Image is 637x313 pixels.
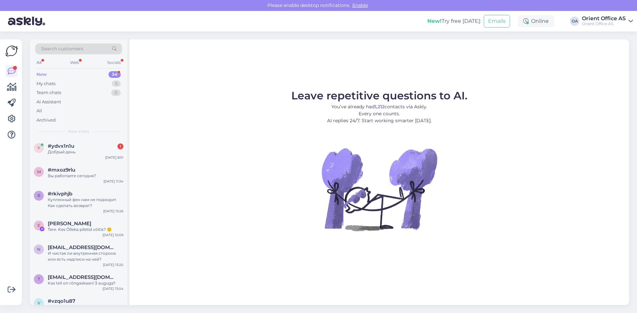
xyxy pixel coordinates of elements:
[319,130,439,249] img: No Chat active
[375,104,385,110] b: 1,212
[36,99,61,105] div: AI Assistant
[36,80,55,87] div: My chats
[48,173,123,179] div: Вы работаете сегодня?
[48,280,123,286] div: Kas teil on rõngaskaani 3 auguga?
[36,71,47,78] div: New
[48,191,72,197] span: #rkivphjb
[570,17,579,26] div: OA
[48,197,123,209] div: Купленный фен нам не подходит. Как сделать возврат?
[103,262,123,267] div: [DATE] 13:20
[5,45,18,57] img: Askly Logo
[427,17,481,25] div: Try free [DATE]:
[37,300,40,305] span: v
[108,71,121,78] div: 34
[36,117,56,124] div: Archived
[37,193,40,198] span: r
[35,58,43,67] div: All
[291,89,467,102] span: Leave repetitive questions to AI.
[48,274,117,280] span: timakova.katrin@gmail.com
[37,169,41,174] span: m
[582,16,626,21] div: Orient Office AS
[103,233,123,237] div: [DATE] 10:09
[103,286,123,291] div: [DATE] 13:04
[48,221,91,227] span: Eva-Maria Virnas
[105,155,123,160] div: [DATE] 8:51
[37,223,40,228] span: E
[104,179,123,184] div: [DATE] 11:34
[484,15,510,27] button: Emails
[48,227,123,233] div: Tere. Kes Õlleka piletid võitis? 🙂
[68,129,89,134] span: New chats
[106,58,122,67] div: Socials
[48,244,117,250] span: natalyamam3@gmail.com
[518,15,554,27] div: Online
[582,21,626,26] div: Orient Office AS
[582,16,633,26] a: Orient Office ASOrient Office AS
[48,250,123,262] div: И чистая ли внутренняя сторона или есть надписи на ней?
[103,209,123,214] div: [DATE] 15:26
[48,298,75,304] span: #vzqo1u87
[112,80,121,87] div: 5
[111,89,121,96] div: 0
[41,45,83,52] span: Search customers
[36,89,61,96] div: Team chats
[36,108,42,114] div: All
[350,2,370,8] span: Enable
[48,167,75,173] span: #mxoz9rlu
[48,149,123,155] div: Добрый день
[117,143,123,149] div: 1
[37,145,40,150] span: y
[427,18,442,24] b: New!
[291,103,467,124] p: You’ve already had contacts via Askly. Every one counts. AI replies 24/7. Start working smarter [...
[69,58,80,67] div: Web
[37,247,40,252] span: n
[48,143,74,149] span: #ydvx1n1u
[38,277,40,282] span: t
